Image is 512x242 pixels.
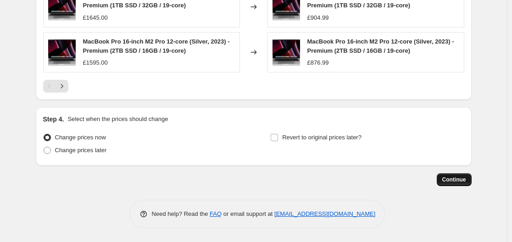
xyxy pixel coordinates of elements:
[43,115,64,124] h2: Step 4.
[210,210,222,217] a: FAQ
[307,13,329,22] div: £904.99
[282,134,362,141] span: Revert to original prices later?
[56,80,68,93] button: Next
[152,210,210,217] span: Need help? Read the
[55,147,107,154] span: Change prices later
[55,134,106,141] span: Change prices now
[274,210,375,217] a: [EMAIL_ADDRESS][DOMAIN_NAME]
[43,80,68,93] nav: Pagination
[222,210,274,217] span: or email support at
[83,58,108,67] div: £1595.00
[67,115,168,124] p: Select when the prices should change
[273,38,300,66] img: apple-macbook-pro-16-inch-macbook-pro-16-inch-m2-pro-12-core-silver-2023-excellent-44234884415804...
[83,38,230,54] span: MacBook Pro 16-inch M2 Pro 12-core (Silver, 2023) - Premium (2TB SSD / 16GB / 19-core)
[442,176,466,183] span: Continue
[307,58,329,67] div: £876.99
[83,13,108,22] div: £1645.00
[307,38,454,54] span: MacBook Pro 16-inch M2 Pro 12-core (Silver, 2023) - Premium (2TB SSD / 16GB / 19-core)
[437,173,472,186] button: Continue
[48,38,76,66] img: apple-macbook-pro-16-inch-macbook-pro-16-inch-m2-pro-12-core-silver-2023-excellent-44234884415804...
